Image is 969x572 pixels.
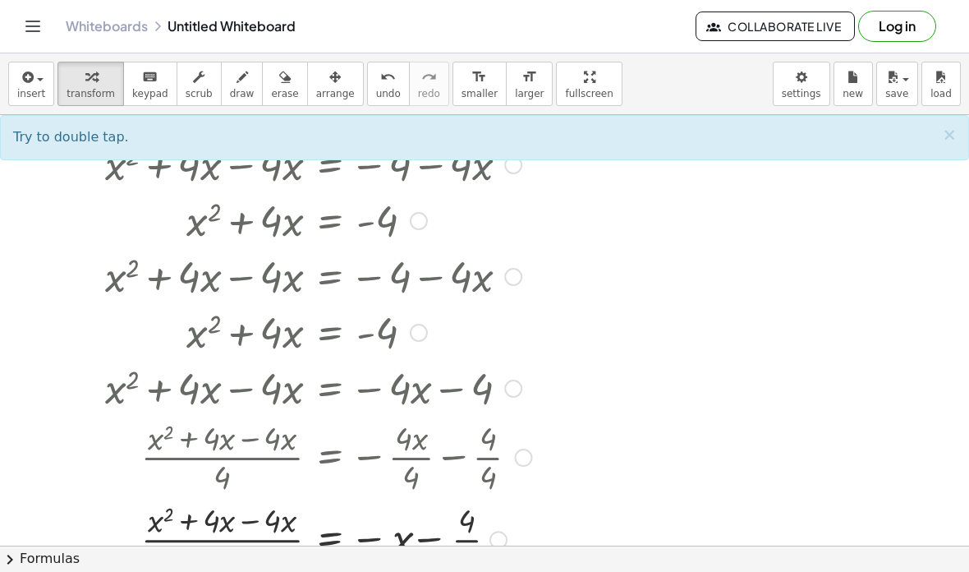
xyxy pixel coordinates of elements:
[556,62,622,106] button: fullscreen
[177,62,222,106] button: scrub
[418,88,440,99] span: redo
[696,12,855,41] button: Collaborate Live
[521,67,537,87] i: format_size
[710,19,841,34] span: Collaborate Live
[316,88,355,99] span: arrange
[123,62,177,106] button: keyboardkeypad
[367,62,410,106] button: undoundo
[421,67,437,87] i: redo
[271,88,298,99] span: erase
[942,127,957,144] button: ×
[230,88,255,99] span: draw
[782,88,821,99] span: settings
[57,62,124,106] button: transform
[13,129,129,145] span: Try to double tap.
[67,88,115,99] span: transform
[262,62,307,106] button: erase
[942,125,957,145] span: ×
[565,88,613,99] span: fullscreen
[506,62,553,106] button: format_sizelarger
[876,62,918,106] button: save
[409,62,449,106] button: redoredo
[17,88,45,99] span: insert
[471,67,487,87] i: format_size
[376,88,401,99] span: undo
[452,62,507,106] button: format_sizesmaller
[186,88,213,99] span: scrub
[858,11,936,42] button: Log in
[834,62,873,106] button: new
[142,67,158,87] i: keyboard
[515,88,544,99] span: larger
[221,62,264,106] button: draw
[20,13,46,39] button: Toggle navigation
[307,62,364,106] button: arrange
[462,88,498,99] span: smaller
[380,67,396,87] i: undo
[8,62,54,106] button: insert
[843,88,863,99] span: new
[921,62,961,106] button: load
[66,18,148,35] a: Whiteboards
[885,88,908,99] span: save
[930,88,952,99] span: load
[132,88,168,99] span: keypad
[773,62,830,106] button: settings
